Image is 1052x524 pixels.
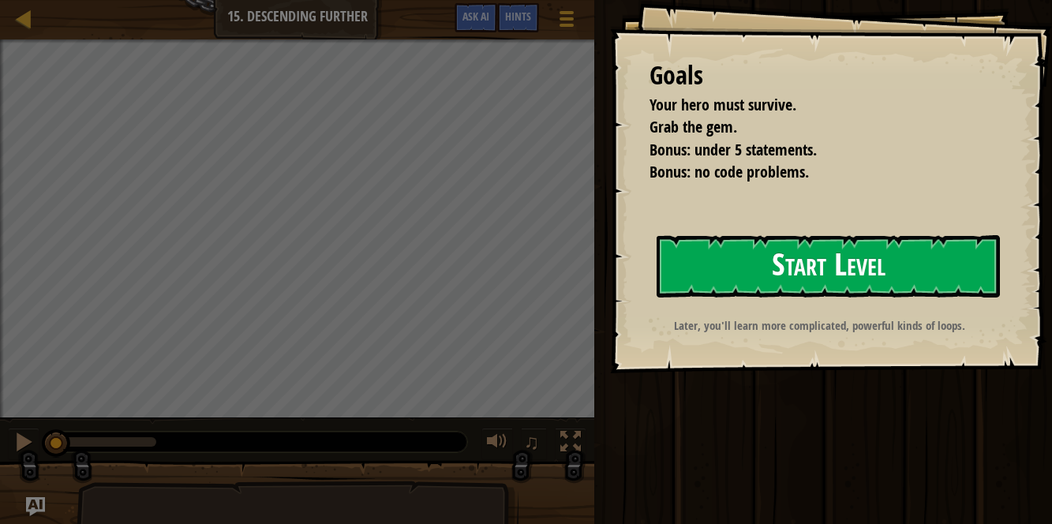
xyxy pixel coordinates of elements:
span: Bonus: no code problems. [650,161,809,182]
span: Ask AI [462,9,489,24]
button: Ctrl + P: Pause [8,428,39,460]
span: Grab the gem. [650,116,737,137]
li: Bonus: under 5 statements. [630,139,993,162]
button: ♫ [521,428,548,460]
li: Your hero must survive. [630,94,993,117]
span: Hints [505,9,531,24]
p: Later, you'll learn more complicated, powerful kinds of loops. [648,317,991,334]
button: Ask AI [26,497,45,516]
li: Grab the gem. [630,116,993,139]
button: Toggle fullscreen [555,428,586,460]
button: Ask AI [455,3,497,32]
span: Your hero must survive. [650,94,796,115]
li: Bonus: no code problems. [630,161,993,184]
div: Goals [650,58,997,94]
span: ♫ [524,430,540,454]
span: Bonus: under 5 statements. [650,139,817,160]
button: Adjust volume [481,428,513,460]
button: Start Level [657,235,1000,298]
button: Show game menu [547,3,586,40]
